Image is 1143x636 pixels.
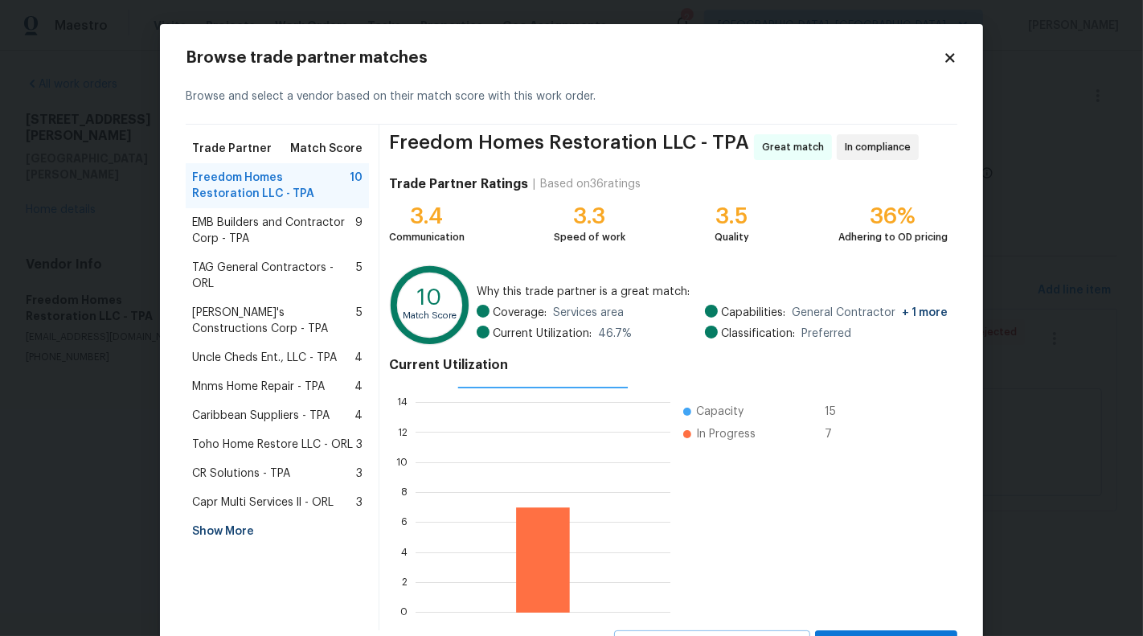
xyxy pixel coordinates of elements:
div: Quality [715,229,749,245]
span: 5 [356,260,363,292]
span: In Progress [696,426,756,442]
div: 3.4 [389,208,465,224]
h4: Trade Partner Ratings [389,176,528,192]
span: Preferred [801,326,851,342]
div: Show More [186,517,369,546]
text: 6 [401,518,408,527]
text: Match Score [403,311,457,320]
span: Why this trade partner is a great match: [477,284,948,300]
text: 10 [417,287,442,310]
span: 3 [356,466,363,482]
div: Browse and select a vendor based on their match score with this work order. [186,69,957,125]
span: 7 [825,426,850,442]
div: Based on 36 ratings [540,176,641,192]
div: | [528,176,540,192]
text: 2 [402,577,408,587]
span: Match Score [290,141,363,157]
div: 3.3 [554,208,625,224]
h2: Browse trade partner matches [186,50,943,66]
span: EMB Builders and Contractor Corp - TPA [192,215,355,247]
text: 12 [398,428,408,437]
span: + 1 more [902,307,948,318]
div: Adhering to OD pricing [838,229,948,245]
span: 4 [354,379,363,395]
span: Mnms Home Repair - TPA [192,379,325,395]
text: 8 [401,487,408,497]
span: 3 [356,437,363,453]
span: Services area [553,305,624,321]
text: 14 [397,397,408,407]
span: Classification: [721,326,795,342]
span: 5 [356,305,363,337]
span: Capacity [696,404,744,420]
span: Great match [762,139,830,155]
text: 0 [400,608,408,618]
span: 9 [355,215,363,247]
span: 4 [354,350,363,366]
span: Freedom Homes Restoration LLC - TPA [389,134,749,160]
span: Trade Partner [192,141,272,157]
div: 36% [838,208,948,224]
span: Capr Multi Services ll - ORL [192,494,334,511]
span: 15 [825,404,850,420]
span: 10 [350,170,363,202]
span: In compliance [845,139,917,155]
div: 3.5 [715,208,749,224]
span: Current Utilization: [493,326,592,342]
span: 4 [354,408,363,424]
text: 4 [401,548,408,557]
div: Speed of work [554,229,625,245]
span: Caribbean Suppliers - TPA [192,408,330,424]
span: 3 [356,494,363,511]
span: Toho Home Restore LLC - ORL [192,437,353,453]
span: CR Solutions - TPA [192,466,290,482]
text: 10 [396,458,408,467]
span: TAG General Contractors - ORL [192,260,356,292]
span: [PERSON_NAME]'s Constructions Corp - TPA [192,305,356,337]
h4: Current Utilization [389,357,948,373]
span: Uncle Cheds Ent., LLC - TPA [192,350,337,366]
span: 46.7 % [598,326,632,342]
span: Freedom Homes Restoration LLC - TPA [192,170,350,202]
span: General Contractor [792,305,948,321]
div: Communication [389,229,465,245]
span: Capabilities: [721,305,785,321]
span: Coverage: [493,305,547,321]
